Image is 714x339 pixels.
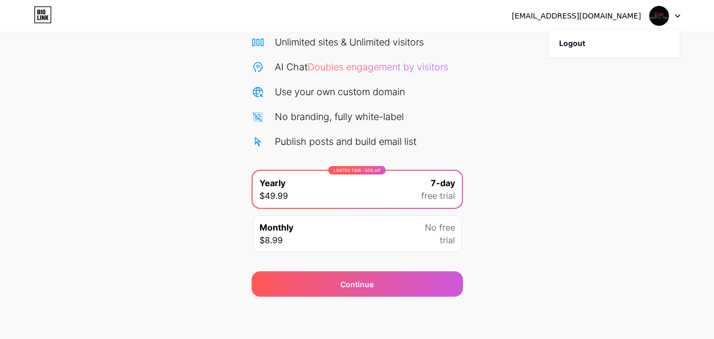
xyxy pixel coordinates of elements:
span: Doubles engagement by visitors [308,61,448,72]
div: LIMITED TIME : 50% off [328,166,386,175]
div: Use your own custom domain [275,85,405,99]
div: No branding, fully white-label [275,109,404,124]
span: Monthly [259,221,293,234]
span: $49.99 [259,189,288,202]
div: Continue [340,279,374,290]
div: AI Chat [275,60,448,74]
span: Yearly [259,177,285,189]
div: Publish posts and build email list [275,134,416,149]
li: Logout [549,29,680,58]
span: trial [440,234,455,246]
span: 7-day [431,177,455,189]
span: $8.99 [259,234,283,246]
div: [EMAIL_ADDRESS][DOMAIN_NAME] [512,11,641,22]
span: free trial [421,189,455,202]
div: Unlimited sites & Unlimited visitors [275,35,424,49]
span: No free [425,221,455,234]
img: modelotechstudio [649,6,669,26]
